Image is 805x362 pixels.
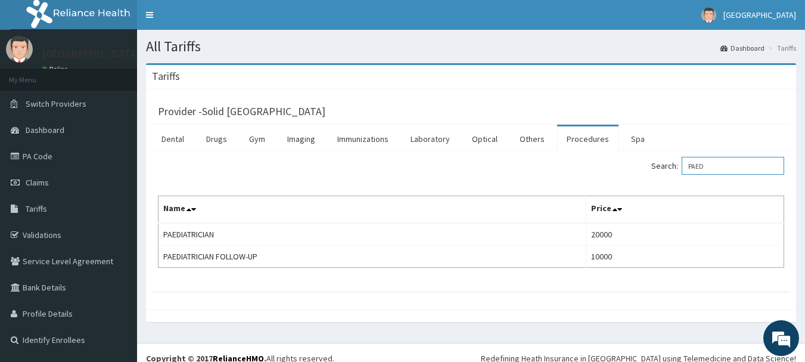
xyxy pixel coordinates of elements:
h3: Provider - Solid [GEOGRAPHIC_DATA] [158,106,325,117]
div: Minimize live chat window [195,6,224,35]
span: Switch Providers [26,98,86,109]
a: Drugs [197,126,237,151]
textarea: Type your message and hit 'Enter' [6,238,227,280]
a: Online [42,65,70,73]
span: We're online! [69,106,164,227]
span: Dashboard [26,125,64,135]
td: PAEDIATRICIAN [158,223,586,246]
span: Claims [26,177,49,188]
td: 10000 [586,246,784,268]
span: Tariffs [26,203,47,214]
li: Tariffs [766,43,796,53]
td: 20000 [586,223,784,246]
a: Immunizations [328,126,398,151]
div: Chat with us now [62,67,200,82]
h1: All Tariffs [146,39,796,54]
img: d_794563401_company_1708531726252_794563401 [22,60,48,89]
th: Name [158,196,586,224]
th: Price [586,196,784,224]
span: [GEOGRAPHIC_DATA] [723,10,796,20]
label: Search: [651,157,784,175]
td: PAEDIATRICIAN FOLLOW-UP [158,246,586,268]
img: User Image [6,36,33,63]
a: Dental [152,126,194,151]
a: Spa [621,126,654,151]
img: User Image [701,8,716,23]
a: Procedures [557,126,618,151]
p: [GEOGRAPHIC_DATA] [42,48,140,59]
input: Search: [682,157,784,175]
a: Others [510,126,554,151]
a: Imaging [278,126,325,151]
a: Optical [462,126,507,151]
a: Dashboard [720,43,764,53]
a: Laboratory [401,126,459,151]
a: Gym [240,126,275,151]
h3: Tariffs [152,71,180,82]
